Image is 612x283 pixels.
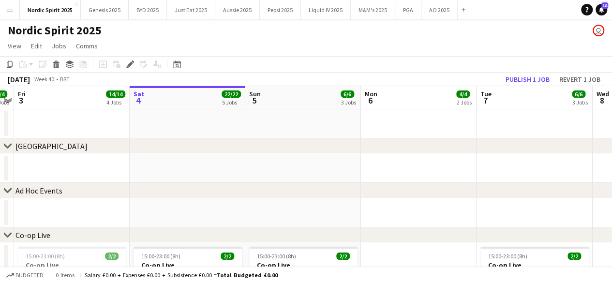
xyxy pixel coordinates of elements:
a: Jobs [48,40,70,52]
span: 15:00-23:00 (8h) [257,253,296,260]
span: 4 [132,95,145,106]
button: Nordic Spirit 2025 [20,0,81,19]
span: Mon [365,89,377,98]
a: Comms [72,40,102,52]
span: 2/2 [567,253,581,260]
span: Tue [480,89,492,98]
span: Jobs [52,42,66,50]
span: Comms [76,42,98,50]
div: 3 Jobs [341,99,356,106]
button: Pepsi 2025 [260,0,301,19]
div: BST [60,75,70,83]
button: Just Eat 2025 [167,0,215,19]
div: [DATE] [8,74,30,84]
button: M&M's 2025 [351,0,395,19]
a: View [4,40,25,52]
div: 5 Jobs [222,99,240,106]
span: View [8,42,21,50]
span: 2/2 [221,253,234,260]
button: Genesis 2025 [81,0,129,19]
span: 14/14 [106,90,125,98]
span: Edit [31,42,42,50]
h1: Nordic Spirit 2025 [8,23,102,38]
button: Liquid IV 2025 [301,0,351,19]
span: 2/2 [105,253,119,260]
h3: Co-op Live [18,261,126,269]
a: Edit [27,40,46,52]
a: 18 [596,4,607,15]
span: 22/22 [222,90,241,98]
div: Co-op Live [15,230,50,240]
div: [GEOGRAPHIC_DATA] [15,141,88,151]
span: Total Budgeted £0.00 [217,271,278,279]
button: BYD 2025 [129,0,167,19]
span: Week 40 [32,75,56,83]
span: 8 [595,95,609,106]
span: 2/2 [336,253,350,260]
button: Revert 1 job [555,73,604,86]
span: 0 items [53,271,76,279]
button: Publish 1 job [502,73,553,86]
button: AO 2025 [421,0,458,19]
span: 7 [479,95,492,106]
span: 15:00-23:00 (8h) [141,253,180,260]
h3: Co-op Live [134,261,242,269]
span: Sat [134,89,145,98]
span: Fri [18,89,26,98]
span: 6/6 [341,90,354,98]
span: 5 [248,95,261,106]
span: Sun [249,89,261,98]
span: Wed [596,89,609,98]
button: Budgeted [5,270,45,281]
span: Budgeted [15,272,44,279]
span: 4/4 [456,90,470,98]
span: 15:00-23:00 (8h) [26,253,65,260]
button: PGA [395,0,421,19]
h3: Co-op Live [249,261,358,269]
span: 15:00-23:00 (8h) [488,253,527,260]
button: Aussie 2025 [215,0,260,19]
app-user-avatar: Rosie Benjamin [593,25,604,36]
div: Ad Hoc Events [15,186,62,195]
div: 4 Jobs [106,99,125,106]
h3: Co-op Live [480,261,589,269]
div: 3 Jobs [572,99,587,106]
div: 2 Jobs [457,99,472,106]
span: 6 [363,95,377,106]
span: 18 [601,2,608,9]
span: 6/6 [572,90,585,98]
span: 3 [16,95,26,106]
div: Salary £0.00 + Expenses £0.00 + Subsistence £0.00 = [85,271,278,279]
